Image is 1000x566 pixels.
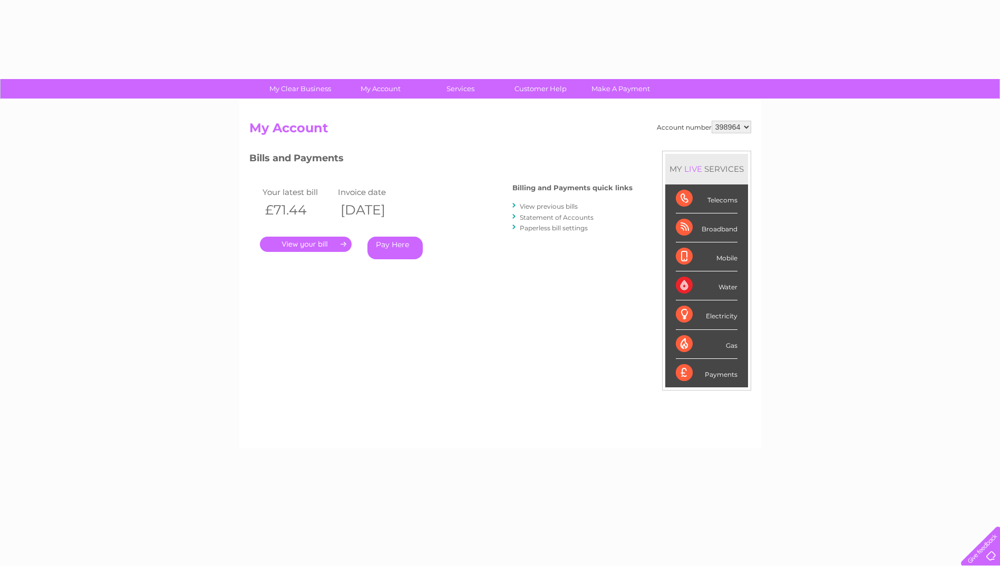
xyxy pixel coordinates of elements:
a: My Account [337,79,424,99]
a: Statement of Accounts [520,213,594,221]
div: Account number [657,121,751,133]
div: LIVE [682,164,704,174]
div: MY SERVICES [665,154,748,184]
div: Payments [676,359,737,387]
div: Mobile [676,242,737,271]
a: Paperless bill settings [520,224,588,232]
a: View previous bills [520,202,578,210]
td: Your latest bill [260,185,336,199]
a: . [260,237,352,252]
a: Make A Payment [577,79,664,99]
h3: Bills and Payments [249,151,633,169]
td: Invoice date [335,185,411,199]
h2: My Account [249,121,751,141]
div: Broadband [676,213,737,242]
th: [DATE] [335,199,411,221]
a: Customer Help [497,79,584,99]
a: My Clear Business [257,79,344,99]
div: Electricity [676,300,737,329]
h4: Billing and Payments quick links [512,184,633,192]
a: Pay Here [367,237,423,259]
div: Gas [676,330,737,359]
th: £71.44 [260,199,336,221]
div: Telecoms [676,184,737,213]
a: Services [417,79,504,99]
div: Water [676,271,737,300]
